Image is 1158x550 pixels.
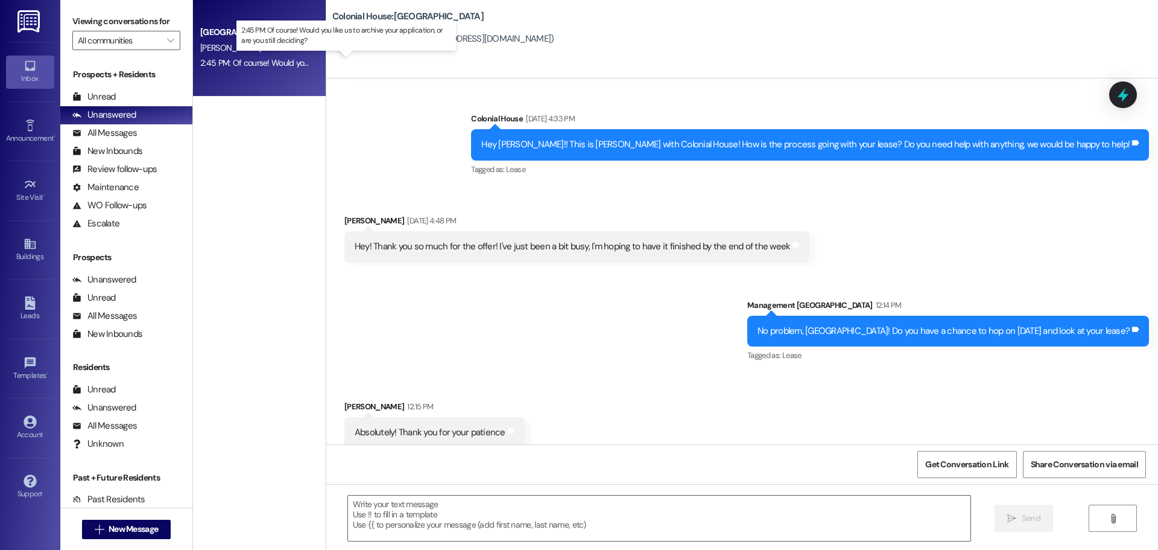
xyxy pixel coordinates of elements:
div: Maintenance [72,181,139,194]
div: New Inbounds [72,145,142,158]
i:  [95,525,104,534]
button: Share Conversation via email [1023,451,1146,478]
div: Unread [72,292,116,304]
div: 12:14 PM [873,299,902,312]
div: All Messages [72,127,137,139]
div: Unanswered [72,109,136,121]
div: [PERSON_NAME] [344,400,525,417]
div: Unknown [72,438,124,450]
div: New Inbounds [72,328,142,341]
div: Prospects + Residents [60,68,192,81]
i:  [1007,514,1016,523]
a: Templates • [6,353,54,385]
span: • [46,369,48,378]
button: New Message [82,520,171,539]
span: Share Conversation via email [1031,458,1138,471]
div: Prospects [60,251,192,264]
div: Review follow-ups [72,163,157,176]
div: 2:45 PM: Of course! Would you like us to archive your application, or are you still deciding? [200,57,513,68]
p: 2:45 PM: Of course! Would you like us to archive your application, or are you still deciding? [241,25,451,46]
div: 12:15 PM [404,400,433,413]
div: [DATE] 4:48 PM [404,214,456,227]
div: [DATE] 4:33 PM [523,112,575,125]
i:  [167,36,174,45]
div: Residents [60,361,192,374]
div: Past + Future Residents [60,472,192,484]
span: New Message [109,523,158,536]
button: Send [995,505,1053,532]
div: Unanswered [72,273,136,286]
div: No problem, [GEOGRAPHIC_DATA]! Do you have a chance to hop on [DATE] and look at your lease? [758,325,1130,337]
div: Unanswered [72,401,136,414]
div: Escalate [72,217,119,230]
div: All Messages [72,310,137,322]
div: Colonial House [471,112,1149,129]
span: [PERSON_NAME] [200,42,261,53]
a: Leads [6,293,54,325]
a: Site Visit • [6,174,54,207]
b: Colonial House: [GEOGRAPHIC_DATA] [332,10,484,23]
span: Get Conversation Link [925,458,1008,471]
div: Hey! Thank you so much for the offer! I've just been a bit busy, I'm hoping to have it finished b... [355,240,791,253]
a: Support [6,471,54,504]
div: Tagged as: [471,161,1149,178]
div: [PERSON_NAME] [344,214,810,231]
a: Inbox [6,56,54,88]
div: Unread [72,91,116,103]
div: Hey [PERSON_NAME]!! This is [PERSON_NAME] with Colonial House! How is the process going with your... [481,138,1130,151]
div: All Messages [72,420,137,432]
div: Unread [72,383,116,396]
label: Viewing conversations for [72,12,180,31]
div: Absolutely! Thank you for your patience [355,426,505,439]
div: Management [GEOGRAPHIC_DATA] [747,299,1149,316]
div: WO Follow-ups [72,199,147,212]
span: • [43,191,45,200]
div: [GEOGRAPHIC_DATA] [200,26,312,39]
span: Send [1022,512,1040,525]
span: Lease [782,350,802,360]
span: Lease [506,164,525,174]
i:  [1109,514,1118,523]
span: • [54,132,55,141]
a: Account [6,412,54,444]
div: Tagged as: [747,347,1149,364]
input: All communities [78,31,161,50]
button: Get Conversation Link [917,451,1016,478]
img: ResiDesk Logo [17,10,42,33]
div: Past Residents [72,493,145,506]
a: Buildings [6,234,54,266]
